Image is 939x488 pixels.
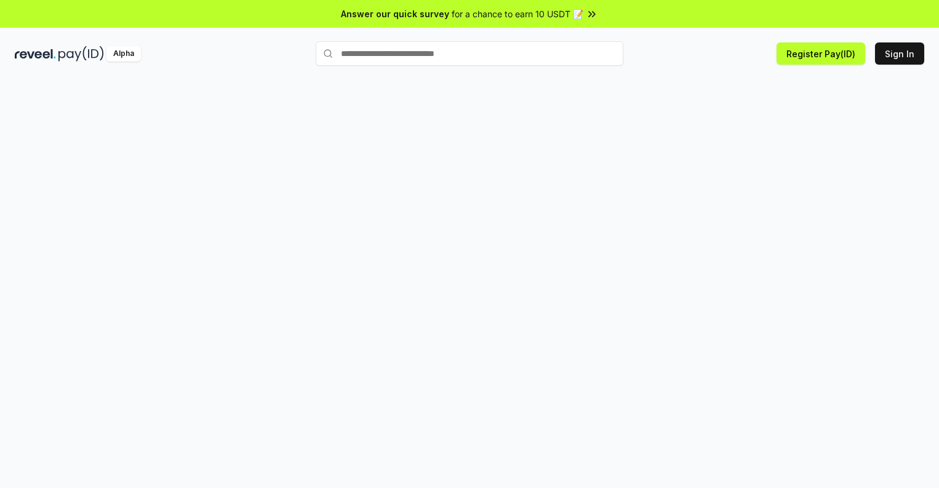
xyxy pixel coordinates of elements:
[452,7,583,20] span: for a chance to earn 10 USDT 📝
[875,42,924,65] button: Sign In
[58,46,104,62] img: pay_id
[106,46,141,62] div: Alpha
[777,42,865,65] button: Register Pay(ID)
[341,7,449,20] span: Answer our quick survey
[15,46,56,62] img: reveel_dark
